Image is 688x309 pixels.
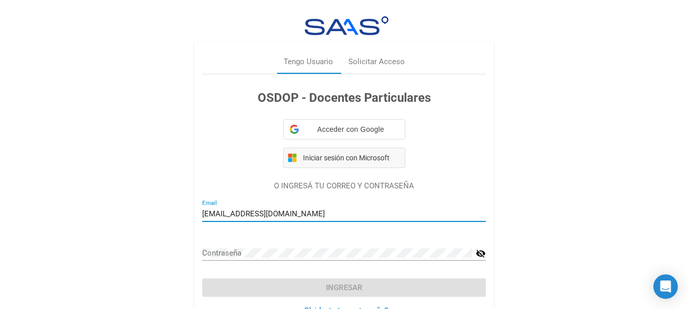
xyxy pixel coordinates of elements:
div: Open Intercom Messenger [653,274,678,299]
span: Ingresar [326,283,363,292]
span: Iniciar sesión con Microsoft [301,154,401,162]
div: Solicitar Acceso [348,56,405,68]
div: Tengo Usuario [284,56,333,68]
span: Acceder con Google [303,124,399,135]
h3: OSDOP - Docentes Particulares [202,89,486,107]
button: Iniciar sesión con Microsoft [283,148,405,168]
p: O INGRESÁ TU CORREO Y CONTRASEÑA [202,180,486,192]
button: Ingresar [202,278,486,297]
div: Acceder con Google [283,119,405,139]
mat-icon: visibility_off [476,247,486,260]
